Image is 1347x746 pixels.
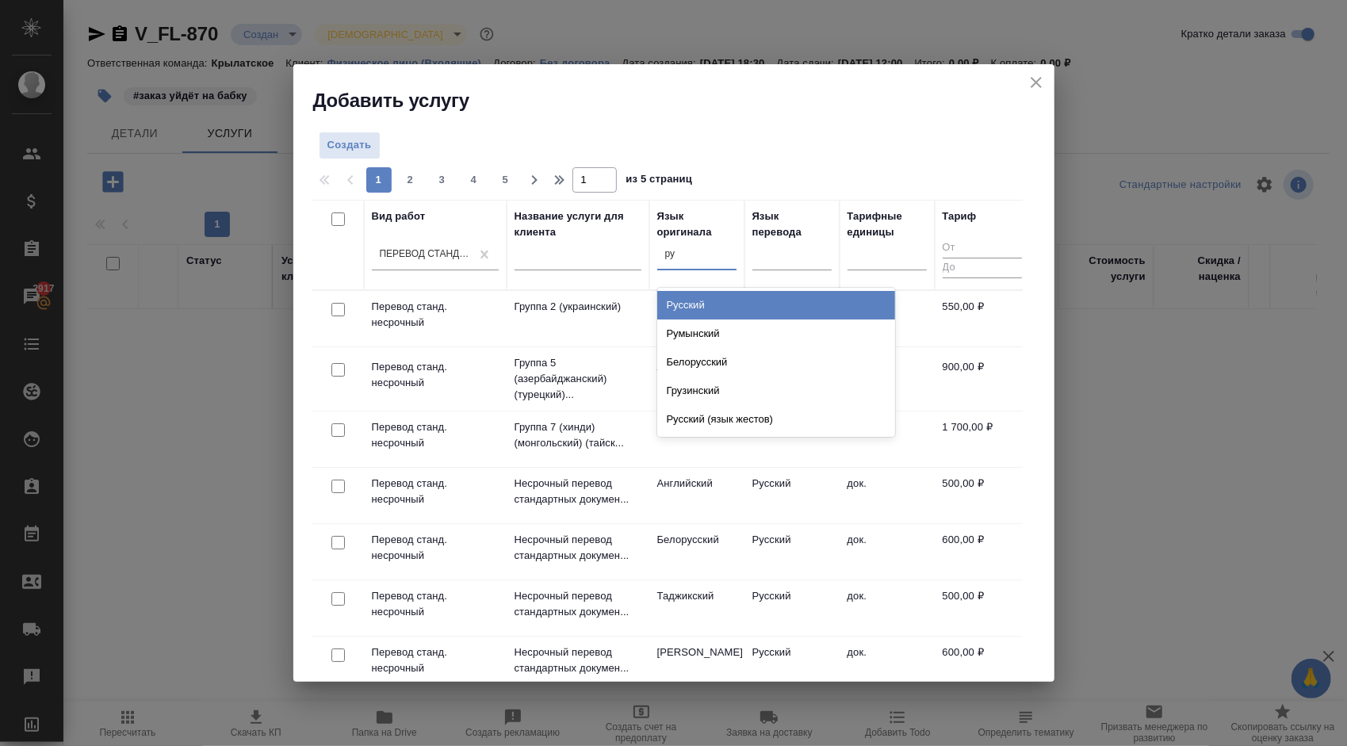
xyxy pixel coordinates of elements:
p: Несрочный перевод стандартных докумен... [515,532,641,564]
div: Перевод станд. несрочный [380,248,472,262]
p: Группа 5 (азербайджанский) (турецкий)... [515,355,641,403]
span: Создать [327,136,372,155]
div: Язык перевода [752,208,832,240]
td: док. [840,468,935,523]
p: Перевод станд. несрочный [372,299,499,331]
td: Хинди [649,411,744,467]
span: 2 [398,172,423,188]
span: 3 [430,172,455,188]
div: Русский (язык жестов) [657,405,895,434]
div: Румынский [657,319,895,348]
input: От [943,239,1022,258]
td: док. [840,524,935,580]
p: Перевод станд. несрочный [372,532,499,564]
td: док. [840,637,935,692]
td: Белорусский [649,524,744,580]
div: Название услуги для клиента [515,208,641,240]
td: 550,00 ₽ [935,291,1030,346]
td: 500,00 ₽ [935,580,1030,636]
div: Белорусский [657,348,895,377]
div: Язык оригинала [657,208,737,240]
div: Тарифные единицы [848,208,927,240]
button: Создать [319,132,381,159]
td: 500,00 ₽ [935,468,1030,523]
td: 600,00 ₽ [935,637,1030,692]
p: Группа 7 (хинди) (монгольский) (тайск... [515,419,641,451]
p: Перевод станд. несрочный [372,476,499,507]
p: Перевод станд. несрочный [372,588,499,620]
td: 600,00 ₽ [935,524,1030,580]
td: 900,00 ₽ [935,351,1030,407]
td: 1 700,00 ₽ [935,411,1030,467]
button: 3 [430,167,455,193]
p: Перевод станд. несрочный [372,645,499,676]
td: Украинский [649,291,744,346]
button: close [1024,71,1048,94]
div: Русский [657,291,895,319]
button: 4 [461,167,487,193]
td: Русский [744,637,840,692]
td: Азербайджанский [649,351,744,407]
td: [PERSON_NAME] [649,637,744,692]
div: Вид работ [372,208,426,224]
td: Русский [744,468,840,523]
p: Несрочный перевод стандартных докумен... [515,588,641,620]
h2: Добавить услугу [313,88,1054,113]
td: Английский [649,468,744,523]
span: 5 [493,172,519,188]
p: Перевод станд. несрочный [372,359,499,391]
td: док. [840,411,935,467]
td: Таджикский [649,580,744,636]
p: Перевод станд. несрочный [372,419,499,451]
input: До [943,258,1022,277]
p: Несрочный перевод стандартных докумен... [515,645,641,676]
span: из 5 страниц [626,170,693,193]
button: 5 [493,167,519,193]
div: Грузинский [657,377,895,405]
p: Группа 2 (украинский) [515,299,641,315]
div: Тариф [943,208,977,224]
span: 4 [461,172,487,188]
td: Русский [744,524,840,580]
p: Несрочный перевод стандартных докумен... [515,476,641,507]
button: 2 [398,167,423,193]
td: Русский [744,580,840,636]
td: Не указан [744,411,840,467]
td: док. [840,580,935,636]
